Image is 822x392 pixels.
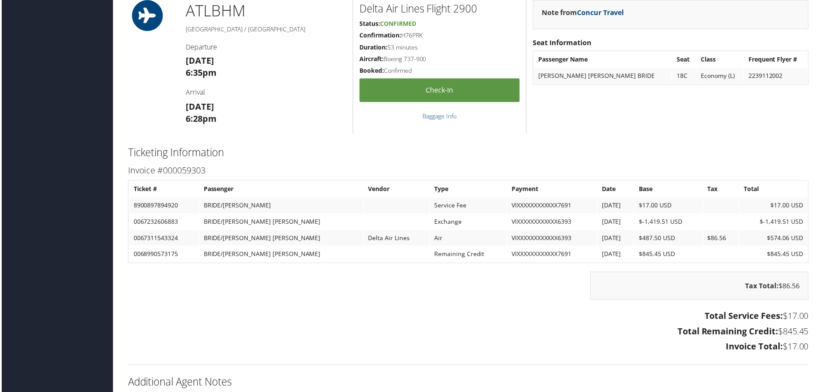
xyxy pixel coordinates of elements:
h2: Ticketing Information [127,146,810,161]
td: 0067232606883 [128,215,198,230]
td: $845.45 USD [741,247,809,263]
th: Frequent Flyer # [746,52,809,68]
td: 18C [674,68,697,84]
th: Total [741,182,809,198]
td: 2239112002 [746,68,809,84]
th: Date [598,182,635,198]
td: Exchange [430,215,507,230]
strong: Confirmation: [359,31,401,39]
th: Class [698,52,745,68]
strong: Status: [359,19,380,28]
h3: $845.45 [127,327,810,339]
td: [DATE] [598,215,635,230]
th: Seat [674,52,697,68]
th: Ticket # [128,182,198,198]
th: Payment [508,182,598,198]
h3: $17.00 [127,311,810,323]
th: Tax [705,182,740,198]
strong: [DATE] [185,101,213,113]
td: $574.06 USD [741,231,809,247]
td: 0068990573175 [128,247,198,263]
h5: Boeing 737-900 [359,55,520,64]
a: Concur Travel [578,8,625,17]
h2: Additional Agent Notes [127,376,810,391]
strong: Total Service Fees: [706,311,785,323]
strong: Note from [543,8,625,17]
strong: 6:28pm [185,113,216,125]
td: $-1,419.51 USD [636,215,704,230]
strong: Total Remaining Credit: [679,327,780,338]
td: VIXXXXXXXXXXXX7691 [508,198,598,214]
td: [PERSON_NAME] [PERSON_NAME] BRIDE [535,68,673,84]
h5: [GEOGRAPHIC_DATA] / [GEOGRAPHIC_DATA] [185,25,346,34]
td: Economy (L) [698,68,745,84]
td: $86.56 [705,231,740,247]
td: VIXXXXXXXXXXXX7691 [508,247,598,263]
strong: Seat Information [534,38,592,47]
strong: 6:35pm [185,67,216,79]
th: Passenger [199,182,363,198]
td: VIXXXXXXXXXXXX6393 [508,231,598,247]
div: $86.56 [591,273,810,301]
h5: Confirmed [359,67,520,75]
h5: H76PRK [359,31,520,40]
td: [DATE] [598,247,635,263]
td: VIXXXXXXXXXXXX6393 [508,215,598,230]
strong: Duration: [359,43,387,51]
td: [DATE] [598,198,635,214]
td: $-1,419.51 USD [741,215,809,230]
span: Confirmed [380,19,416,28]
h4: Arrival [185,88,346,97]
strong: Aircraft: [359,55,383,63]
th: Passenger Name [535,52,673,68]
td: 0067311543324 [128,231,198,247]
td: [DATE] [598,231,635,247]
td: Air [430,231,507,247]
td: BRIDE/[PERSON_NAME] [199,198,363,214]
strong: [DATE] [185,55,213,67]
h2: Delta Air Lines Flight 2900 [359,1,520,16]
td: BRIDE/[PERSON_NAME] [PERSON_NAME] [199,247,363,263]
h4: Departure [185,42,346,52]
td: BRIDE/[PERSON_NAME] [PERSON_NAME] [199,215,363,230]
strong: Invoice Total: [727,342,785,354]
td: 8900897894920 [128,198,198,214]
h3: $17.00 [127,342,810,354]
td: Remaining Credit [430,247,507,263]
a: Check-in [359,79,520,102]
td: Delta Air Lines [364,231,429,247]
a: Baggage Info [423,112,457,120]
td: Service Fee [430,198,507,214]
th: Vendor [364,182,429,198]
th: Base [636,182,704,198]
strong: Booked: [359,67,384,75]
h5: 53 minutes [359,43,520,52]
td: $845.45 USD [636,247,704,263]
td: BRIDE/[PERSON_NAME] [PERSON_NAME] [199,231,363,247]
th: Type [430,182,507,198]
td: $17.00 USD [636,198,704,214]
td: $17.00 USD [741,198,809,214]
h3: Invoice #000059303 [127,165,810,177]
td: $487.50 USD [636,231,704,247]
strong: Tax Total: [747,282,780,292]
